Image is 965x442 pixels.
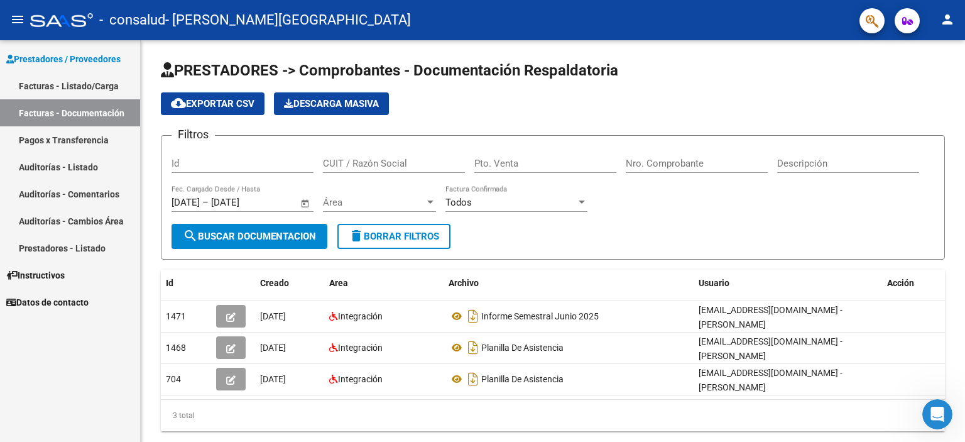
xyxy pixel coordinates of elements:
[6,296,89,309] span: Datos de contacto
[260,374,286,384] span: [DATE]
[694,270,882,297] datatable-header-cell: Usuario
[449,278,479,288] span: Archivo
[183,228,198,243] mat-icon: search
[465,369,481,389] i: Descargar documento
[445,197,472,208] span: Todos
[699,278,729,288] span: Usuario
[699,305,842,329] span: [EMAIL_ADDRESS][DOMAIN_NAME] - [PERSON_NAME]
[166,278,173,288] span: Id
[260,311,286,321] span: [DATE]
[99,6,165,34] span: - consalud
[260,343,286,353] span: [DATE]
[274,92,389,115] button: Descarga Masiva
[329,278,348,288] span: Area
[165,6,411,34] span: - [PERSON_NAME][GEOGRAPHIC_DATA]
[166,343,186,353] span: 1468
[349,231,439,242] span: Borrar Filtros
[481,343,564,353] span: Planilla De Asistencia
[481,311,599,321] span: Informe Semestral Junio 2025
[166,311,186,321] span: 1471
[202,197,209,208] span: –
[465,338,481,358] i: Descargar documento
[171,96,186,111] mat-icon: cloud_download
[324,270,444,297] datatable-header-cell: Area
[298,196,313,211] button: Open calendar
[172,197,200,208] input: Start date
[338,311,383,321] span: Integración
[171,98,254,109] span: Exportar CSV
[255,270,324,297] datatable-header-cell: Creado
[284,98,379,109] span: Descarga Masiva
[183,231,316,242] span: Buscar Documentacion
[260,278,289,288] span: Creado
[699,368,842,392] span: [EMAIL_ADDRESS][DOMAIN_NAME] - [PERSON_NAME]
[699,336,842,361] span: [EMAIL_ADDRESS][DOMAIN_NAME] - [PERSON_NAME]
[338,374,383,384] span: Integración
[274,92,389,115] app-download-masive: Descarga masiva de comprobantes (adjuntos)
[481,374,564,384] span: Planilla De Asistencia
[337,224,450,249] button: Borrar Filtros
[922,399,952,429] iframe: Intercom live chat
[349,228,364,243] mat-icon: delete
[166,374,181,384] span: 704
[6,268,65,282] span: Instructivos
[161,92,264,115] button: Exportar CSV
[161,62,618,79] span: PRESTADORES -> Comprobantes - Documentación Respaldatoria
[6,52,121,66] span: Prestadores / Proveedores
[444,270,694,297] datatable-header-cell: Archivo
[172,224,327,249] button: Buscar Documentacion
[887,278,914,288] span: Acción
[465,306,481,326] i: Descargar documento
[211,197,272,208] input: End date
[161,270,211,297] datatable-header-cell: Id
[940,12,955,27] mat-icon: person
[172,126,215,143] h3: Filtros
[882,270,945,297] datatable-header-cell: Acción
[161,400,945,431] div: 3 total
[323,197,425,208] span: Área
[338,343,383,353] span: Integración
[10,12,25,27] mat-icon: menu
